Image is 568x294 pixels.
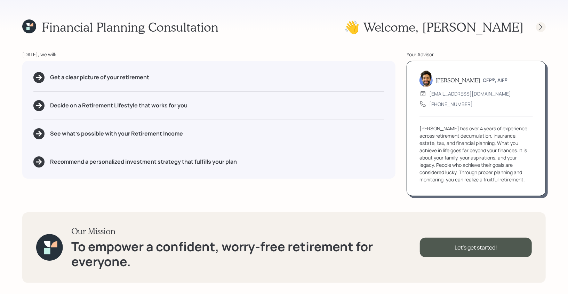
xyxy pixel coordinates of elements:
[50,130,183,137] h5: See what's possible with your Retirement Income
[429,100,473,108] div: [PHONE_NUMBER]
[407,51,546,58] div: Your Advisor
[50,158,237,165] h5: Recommend a personalized investment strategy that fulfills your plan
[50,74,149,81] h5: Get a clear picture of your retirement
[429,90,511,97] div: [EMAIL_ADDRESS][DOMAIN_NAME]
[435,77,480,83] h5: [PERSON_NAME]
[419,125,533,183] div: [PERSON_NAME] has over 4 years of experience across retirement decumulation, insurance, estate, t...
[71,226,420,236] h3: Our Mission
[420,238,532,257] div: Let's get started!
[50,102,187,109] h5: Decide on a Retirement Lifestyle that works for you
[483,77,507,83] h6: CFP®, AIF®
[42,19,218,34] h1: Financial Planning Consultation
[71,239,420,269] h1: To empower a confident, worry-free retirement for everyone.
[419,70,433,87] img: eric-schwartz-headshot.png
[22,51,395,58] div: [DATE], we will:
[344,19,523,34] h1: 👋 Welcome , [PERSON_NAME]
